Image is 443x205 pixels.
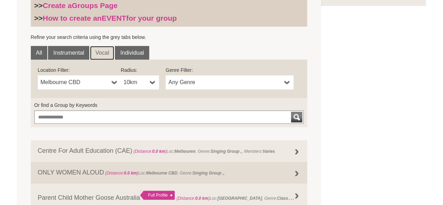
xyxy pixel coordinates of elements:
div: Full Profile [140,191,175,200]
span: (Distance: ) [176,196,210,201]
span: (Distance: ) [105,171,138,176]
strong: Melbouren [174,149,195,154]
span: Melbourne CBD [41,78,109,87]
a: Centre For Adult Education (CAE) (Distance:0.0 km)Loc:Melbouren, Genre:Singing Group ,, Members:V... [31,140,307,162]
a: All [31,46,48,60]
a: Melbourne CBD [38,75,121,89]
strong: 0.0 km [152,149,165,154]
h3: >> [34,1,304,10]
strong: Melbourne CBD [146,171,177,176]
span: Loc: , Genre: , [176,194,313,201]
a: Vocal [90,46,114,60]
a: Any Genre [166,75,293,89]
strong: Class Workshop , [277,194,312,201]
label: Radius: [121,67,159,74]
span: 10km [124,78,147,87]
strong: Varies [263,149,275,154]
a: Individual [115,46,149,60]
a: Create aGroups Page [43,1,118,9]
strong: Groups Page [72,1,118,9]
label: Genre Filter: [166,67,293,74]
span: Loc: , Genre: , [104,171,225,176]
a: ONLY WOMEN ALOUD (Distance:0.0 km)Loc:Melbourne CBD, Genre:Singing Group ,, [31,162,307,184]
a: 10km [121,75,159,89]
h3: >> [34,14,304,23]
strong: EVENT [102,14,126,22]
strong: 0.0 km [195,196,208,201]
span: Loc: , Genre: , Members: [132,149,275,154]
strong: Singing Group , [210,149,242,154]
label: Or find a Group by Keywords [34,102,304,109]
span: (Distance: ) [133,149,167,154]
strong: [GEOGRAPHIC_DATA] [217,196,262,201]
p: Refine your search criteria using the grey tabs below. [31,34,307,41]
strong: 0.0 km [124,171,137,176]
a: Instrumental [48,46,89,60]
span: Any Genre [168,78,282,87]
a: How to create anEVENTfor your group [43,14,177,22]
label: Location Filter: [38,67,121,74]
strong: Singing Group , [192,171,223,176]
